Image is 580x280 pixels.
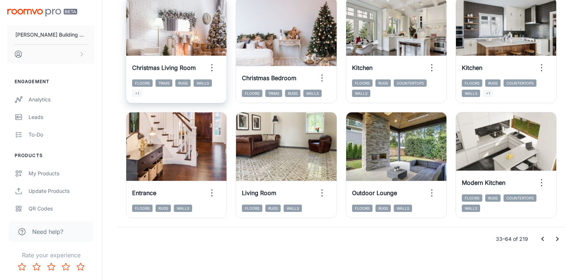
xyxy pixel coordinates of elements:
[485,194,501,202] span: Rugs
[504,194,536,202] span: Countertops
[29,187,95,195] div: Update Products
[6,251,96,260] p: Rate your experience
[462,79,482,87] span: Floors
[132,79,153,87] span: Floors
[265,90,282,97] span: Trims
[550,232,565,246] button: Go to next page
[462,178,505,187] h6: Modern Kitchen
[394,79,427,87] span: Countertops
[59,260,73,274] button: Rate 4 star
[29,96,95,104] div: Analytics
[29,205,95,213] div: QR Codes
[7,9,77,16] img: Roomvo PRO Beta
[284,205,302,212] span: Walls
[15,260,29,274] button: Rate 1 star
[535,232,550,246] button: Go to previous page
[352,63,373,72] h6: Kitchen
[174,205,192,212] span: Walls
[194,79,212,87] span: Walls
[303,90,322,97] span: Walls
[29,131,95,139] div: To-do
[73,260,88,274] button: Rate 5 star
[132,188,156,197] h6: Entrance
[462,194,482,202] span: Floors
[132,90,142,97] span: +1
[496,235,528,243] p: 33–64 of 219
[242,205,262,212] span: Floors
[285,90,300,97] span: Rugs
[29,169,95,178] div: My Products
[352,188,397,197] h6: Outdoor Lounge
[132,63,196,72] h6: Christmas Living Room
[504,79,536,87] span: Countertops
[352,79,373,87] span: Floors
[242,74,296,82] h6: Christmas Bedroom
[483,90,493,97] span: +1
[242,188,276,197] h6: Living Room
[132,205,153,212] span: Floors
[265,205,281,212] span: Rugs
[462,63,482,72] h6: Kitchen
[175,79,191,87] span: Rugs
[485,79,501,87] span: Rugs
[29,113,95,121] div: Leads
[156,205,171,212] span: Rugs
[156,79,172,87] span: Trims
[7,25,95,44] button: [PERSON_NAME] Building Material
[15,31,87,39] p: [PERSON_NAME] Building Material
[29,260,44,274] button: Rate 2 star
[394,205,412,212] span: Walls
[44,260,59,274] button: Rate 3 star
[462,90,480,97] span: Walls
[32,227,63,236] span: Need help?
[352,205,373,212] span: Floors
[352,90,370,97] span: Walls
[375,79,391,87] span: Rugs
[242,90,262,97] span: Floors
[462,205,480,212] span: Walls
[375,205,391,212] span: Rugs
